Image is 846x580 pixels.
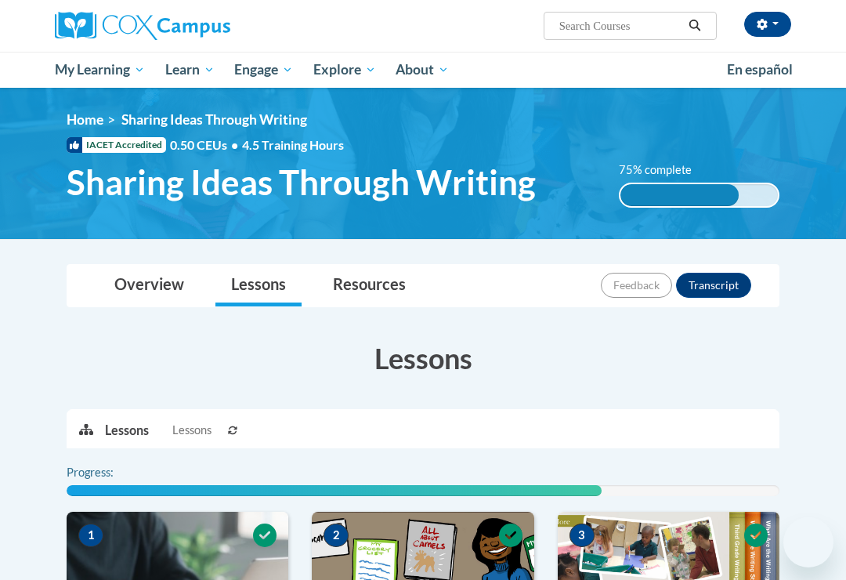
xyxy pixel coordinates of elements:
[558,16,683,35] input: Search Courses
[172,422,211,439] span: Lessons
[619,161,709,179] label: 75% complete
[717,53,803,86] a: En español
[105,422,149,439] p: Lessons
[317,265,421,306] a: Resources
[55,12,284,40] a: Cox Campus
[620,184,739,206] div: 75% complete
[744,12,791,37] button: Account Settings
[43,52,803,88] div: Main menu
[569,524,595,547] span: 3
[155,52,225,88] a: Learn
[727,61,793,78] span: En español
[67,161,536,203] span: Sharing Ideas Through Writing
[67,464,157,481] label: Progress:
[67,111,103,128] a: Home
[783,517,833,567] iframe: Button to launch messaging window
[215,265,302,306] a: Lessons
[683,16,707,35] button: Search
[242,137,344,152] span: 4.5 Training Hours
[45,52,155,88] a: My Learning
[324,524,349,547] span: 2
[386,52,460,88] a: About
[67,137,166,153] span: IACET Accredited
[165,60,215,79] span: Learn
[601,273,672,298] button: Feedback
[396,60,449,79] span: About
[55,12,230,40] img: Cox Campus
[676,273,751,298] button: Transcript
[121,111,307,128] span: Sharing Ideas Through Writing
[170,136,242,154] span: 0.50 CEUs
[224,52,303,88] a: Engage
[313,60,376,79] span: Explore
[99,265,200,306] a: Overview
[67,339,779,378] h3: Lessons
[78,524,103,547] span: 1
[234,60,293,79] span: Engage
[231,137,238,152] span: •
[55,60,145,79] span: My Learning
[303,52,386,88] a: Explore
